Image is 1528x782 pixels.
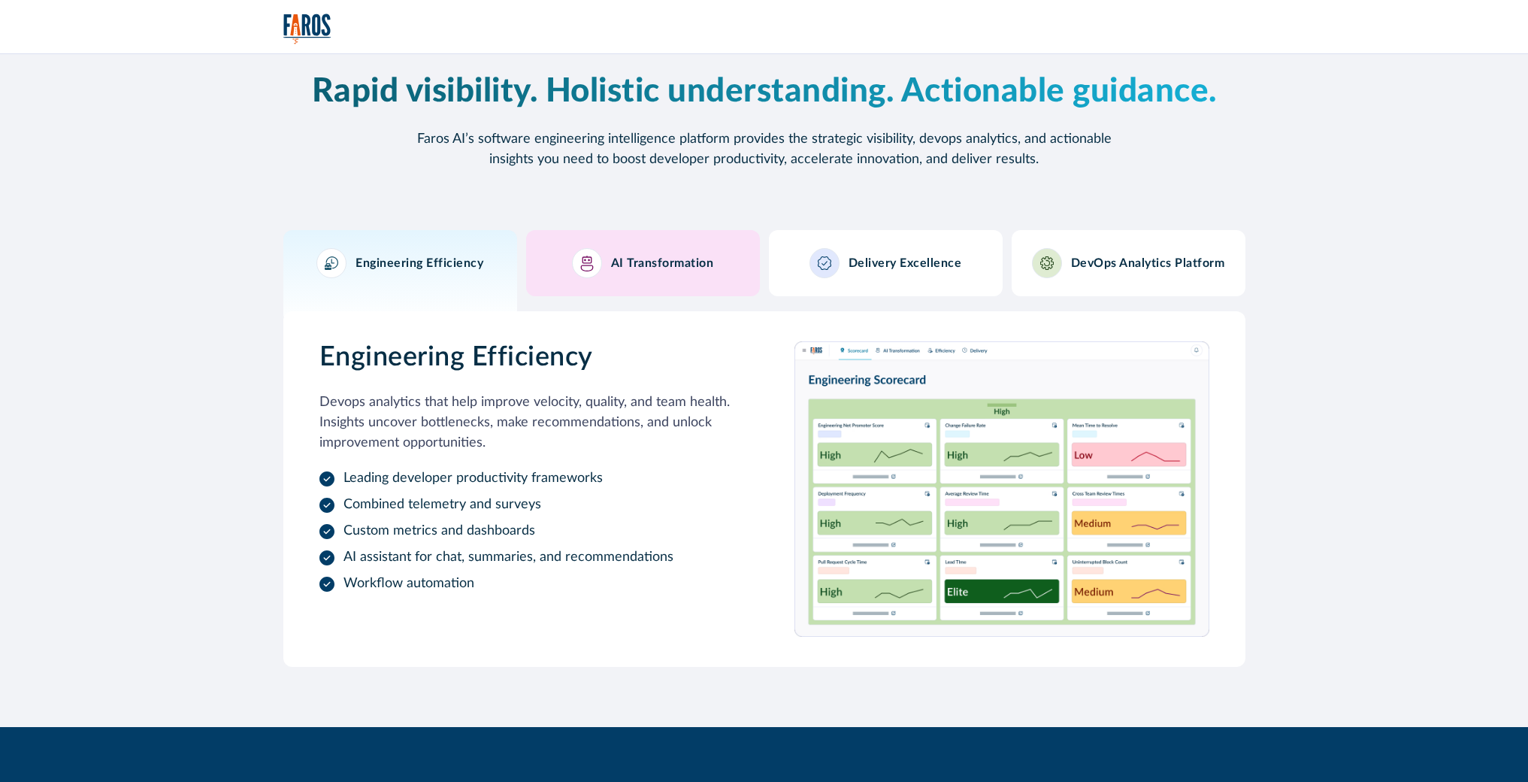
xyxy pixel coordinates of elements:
[404,129,1125,170] p: Faros AI’s software engineering intelligence platform provides the strategic visibility, devops a...
[319,521,734,541] li: Custom metrics and dashboards
[611,256,714,271] h3: AI Transformation
[849,256,962,271] h3: Delivery Excellence
[283,14,331,44] img: Logo of the analytics and reporting company Faros.
[319,574,734,594] li: Workflow automation
[319,468,734,489] li: Leading developer productivity frameworks
[319,393,734,453] p: Devops analytics that help improve velocity, quality, and team health. Insights uncover bottlenec...
[319,547,734,568] li: AI assistant for chat, summaries, and recommendations
[283,14,331,44] a: home
[319,495,734,515] li: Combined telemetry and surveys
[283,72,1245,112] h2: Rapid visibility. Holistic understanding. Actionable guidance.
[356,256,483,271] h3: Engineering Efficiency
[319,341,734,374] h3: Engineering Efficiency
[1071,256,1225,271] h3: DevOps Analytics Platform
